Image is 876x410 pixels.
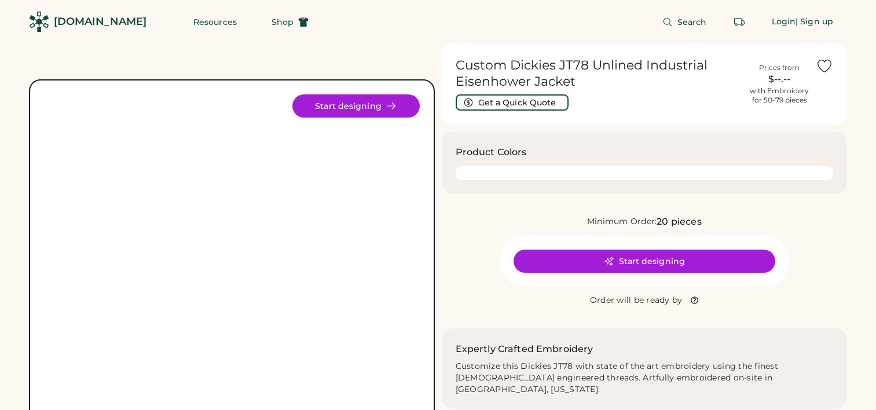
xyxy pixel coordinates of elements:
button: Shop [258,10,322,34]
div: Customize this Dickies JT78 with state of the art embroidery using the finest [DEMOGRAPHIC_DATA] ... [456,361,834,396]
div: Prices from [759,63,800,72]
button: Retrieve an order [728,10,751,34]
span: Search [677,18,707,26]
h1: Custom Dickies JT78 Unlined Industrial Eisenhower Jacket [456,57,743,90]
button: Search [648,10,721,34]
div: $--.-- [750,72,809,86]
div: with Embroidery for 50-79 pieces [750,86,809,105]
button: Start designing [292,94,420,118]
button: Get a Quick Quote [456,94,569,111]
div: Order will be ready by [590,295,683,306]
div: Minimum Order: [587,216,657,228]
h2: Expertly Crafted Embroidery [456,342,593,356]
button: Start designing [514,250,775,273]
button: Resources [179,10,251,34]
h3: Product Colors [456,145,527,159]
img: Rendered Logo - Screens [29,12,49,32]
span: Shop [272,18,294,26]
div: [DOMAIN_NAME] [54,14,146,29]
div: Login [772,16,796,28]
div: 20 pieces [657,215,701,229]
div: | Sign up [796,16,833,28]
